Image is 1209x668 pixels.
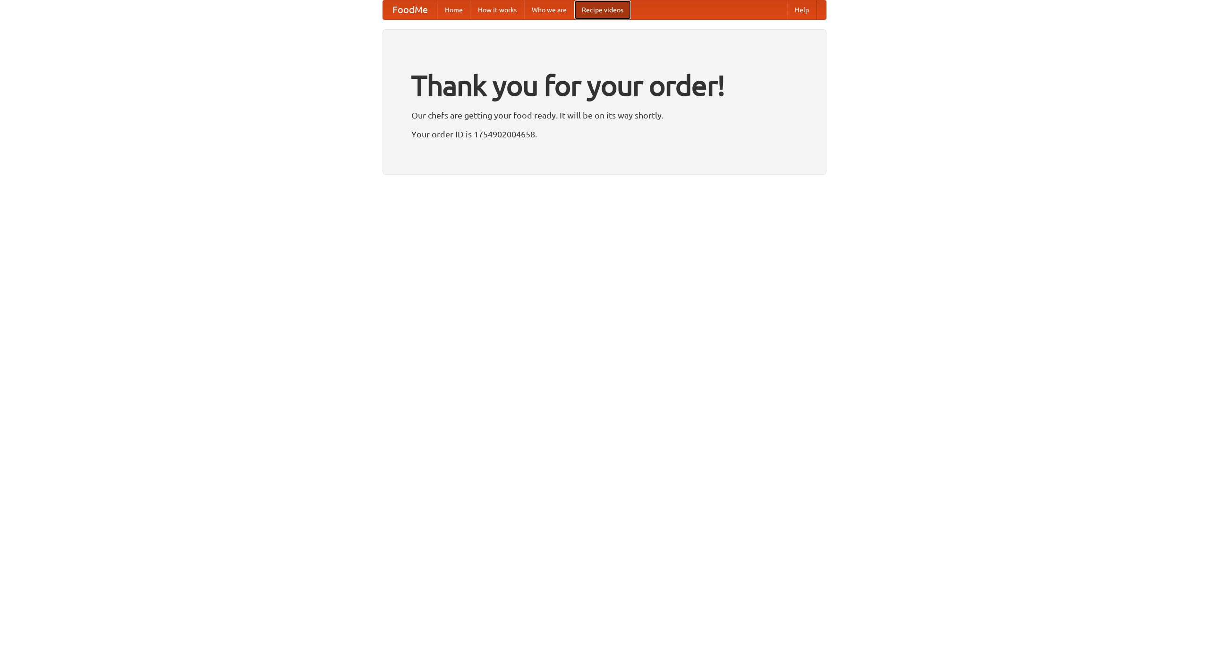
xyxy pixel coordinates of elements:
a: Help [787,0,817,19]
a: Home [437,0,470,19]
a: How it works [470,0,524,19]
p: Our chefs are getting your food ready. It will be on its way shortly. [411,108,798,122]
a: FoodMe [383,0,437,19]
a: Who we are [524,0,574,19]
h1: Thank you for your order! [411,63,798,108]
p: Your order ID is 1754902004658. [411,127,798,141]
a: Recipe videos [574,0,631,19]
